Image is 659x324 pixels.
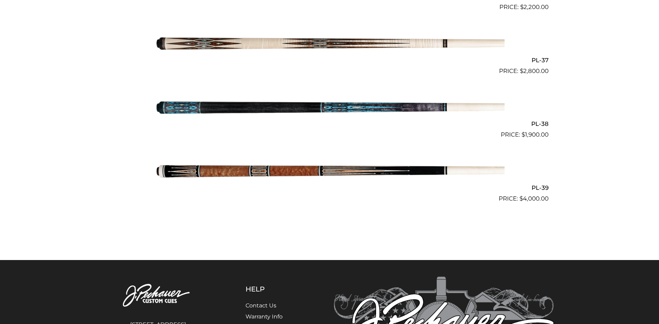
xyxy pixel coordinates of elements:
img: Pechauer Custom Cues [105,277,211,315]
span: $ [522,131,525,138]
img: PL-39 [155,142,505,200]
h2: PL-37 [111,54,549,66]
bdi: 2,800.00 [520,67,549,74]
h2: PL-39 [111,181,549,194]
span: $ [520,3,524,10]
img: PL-37 [155,15,505,73]
span: $ [519,195,523,202]
h2: PL-38 [111,118,549,130]
bdi: 1,900.00 [522,131,549,138]
a: PL-39 $4,000.00 [111,142,549,203]
a: Warranty Info [246,313,283,320]
img: PL-38 [155,78,505,137]
a: PL-38 $1,900.00 [111,78,549,139]
a: PL-37 $2,800.00 [111,15,549,75]
bdi: 4,000.00 [519,195,549,202]
h5: Help [246,285,299,293]
span: $ [520,67,523,74]
a: Contact Us [246,302,276,309]
bdi: 2,200.00 [520,3,549,10]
